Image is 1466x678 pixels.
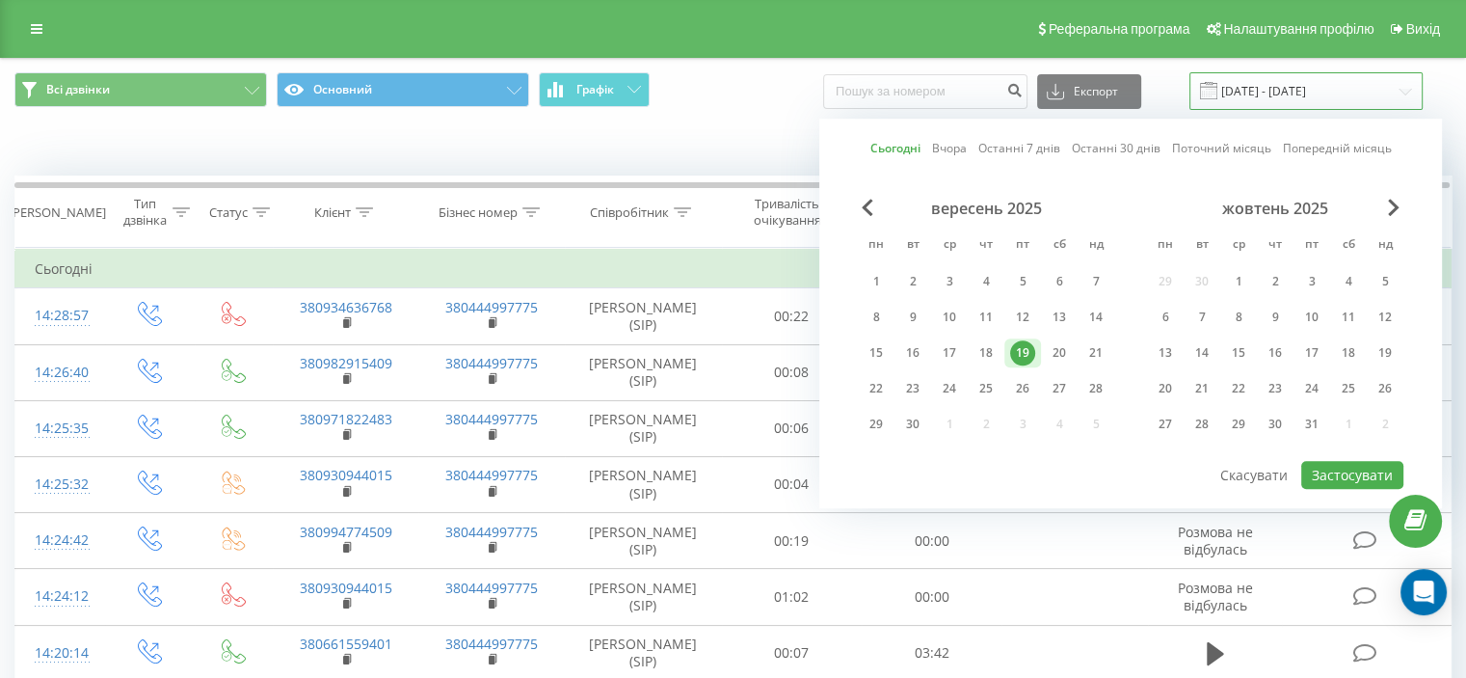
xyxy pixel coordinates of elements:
div: нд 12 жовт 2025 р. [1367,303,1403,332]
div: 22 [864,376,889,401]
div: 24 [937,376,962,401]
td: [PERSON_NAME] (SIP) [565,400,722,456]
div: 4 [973,269,999,294]
div: сб 6 вер 2025 р. [1041,267,1078,296]
div: 17 [1299,340,1324,366]
div: 24 [1299,376,1324,401]
div: пт 17 жовт 2025 р. [1293,339,1330,367]
div: ср 1 жовт 2025 р. [1220,267,1257,296]
div: сб 20 вер 2025 р. [1041,339,1078,367]
button: Всі дзвінки [14,72,267,107]
div: пн 15 вер 2025 р. [858,339,894,367]
div: 14:25:35 [35,410,86,447]
div: ср 29 жовт 2025 р. [1220,410,1257,439]
div: 28 [1189,412,1214,437]
button: Застосувати [1301,461,1403,489]
div: пн 6 жовт 2025 р. [1147,303,1184,332]
div: нд 19 жовт 2025 р. [1367,339,1403,367]
div: 3 [937,269,962,294]
div: нд 26 жовт 2025 р. [1367,374,1403,403]
div: вт 2 вер 2025 р. [894,267,931,296]
div: чт 23 жовт 2025 р. [1257,374,1293,403]
div: 9 [1263,305,1288,330]
div: ср 24 вер 2025 р. [931,374,968,403]
abbr: четвер [972,231,1000,260]
div: [PERSON_NAME] [9,204,106,221]
td: 00:00 [862,513,1001,569]
div: 21 [1189,376,1214,401]
div: ср 22 жовт 2025 р. [1220,374,1257,403]
div: пн 27 жовт 2025 р. [1147,410,1184,439]
div: 26 [1010,376,1035,401]
div: Тип дзвінка [121,196,167,229]
div: пн 20 жовт 2025 р. [1147,374,1184,403]
div: 7 [1083,269,1108,294]
div: вересень 2025 [858,199,1114,218]
div: Open Intercom Messenger [1400,569,1447,615]
td: 00:08 [722,344,862,400]
div: 12 [1010,305,1035,330]
div: чт 4 вер 2025 р. [968,267,1004,296]
div: 14 [1189,340,1214,366]
a: Вчора [932,140,967,158]
div: 23 [1263,376,1288,401]
div: вт 14 жовт 2025 р. [1184,339,1220,367]
div: 20 [1153,376,1178,401]
a: Останні 30 днів [1072,140,1160,158]
abbr: субота [1334,231,1363,260]
div: пн 13 жовт 2025 р. [1147,339,1184,367]
div: чт 2 жовт 2025 р. [1257,267,1293,296]
a: 380994774509 [300,523,392,541]
span: Previous Month [862,199,873,216]
abbr: четвер [1261,231,1290,260]
div: чт 30 жовт 2025 р. [1257,410,1293,439]
div: 20 [1047,340,1072,366]
div: 22 [1226,376,1251,401]
div: 18 [1336,340,1361,366]
div: вт 16 вер 2025 р. [894,339,931,367]
div: пт 10 жовт 2025 р. [1293,303,1330,332]
span: Розмова не відбулась [1178,523,1253,558]
div: ср 3 вер 2025 р. [931,267,968,296]
div: 5 [1373,269,1398,294]
a: 380444997775 [445,298,538,316]
div: 18 [973,340,999,366]
a: Останні 7 днів [978,140,1060,158]
div: 12 [1373,305,1398,330]
div: 9 [900,305,925,330]
div: 19 [1010,340,1035,366]
abbr: п’ятниця [1297,231,1326,260]
div: 16 [900,340,925,366]
button: Експорт [1037,74,1141,109]
a: 380661559401 [300,635,392,653]
td: 00:06 [722,400,862,456]
span: Вихід [1406,21,1440,37]
div: нд 7 вер 2025 р. [1078,267,1114,296]
div: ср 15 жовт 2025 р. [1220,339,1257,367]
div: вт 7 жовт 2025 р. [1184,303,1220,332]
div: 23 [900,376,925,401]
div: 29 [1226,412,1251,437]
span: Всі дзвінки [46,82,110,97]
div: 4 [1336,269,1361,294]
div: вт 30 вер 2025 р. [894,410,931,439]
div: 16 [1263,340,1288,366]
div: 19 [1373,340,1398,366]
div: пн 1 вер 2025 р. [858,267,894,296]
div: пт 3 жовт 2025 р. [1293,267,1330,296]
div: 8 [1226,305,1251,330]
div: 1 [1226,269,1251,294]
td: [PERSON_NAME] (SIP) [565,456,722,512]
div: 10 [937,305,962,330]
div: 31 [1299,412,1324,437]
div: нд 5 жовт 2025 р. [1367,267,1403,296]
div: 27 [1153,412,1178,437]
div: чт 11 вер 2025 р. [968,303,1004,332]
div: жовтень 2025 [1147,199,1403,218]
div: 10 [1299,305,1324,330]
a: 380444997775 [445,579,538,597]
td: Сьогодні [15,250,1452,288]
a: 380444997775 [445,354,538,372]
span: Реферальна програма [1049,21,1190,37]
div: 11 [973,305,999,330]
